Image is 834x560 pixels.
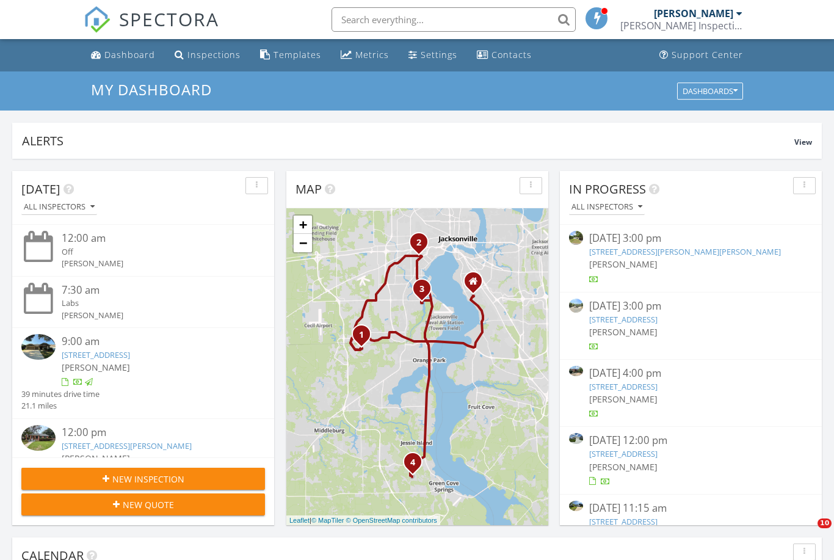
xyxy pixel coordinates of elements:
a: [STREET_ADDRESS] [589,381,658,392]
a: Dashboard [86,44,160,67]
div: Alerts [22,133,794,149]
a: Inspections [170,44,245,67]
div: 7:30 am [62,283,244,298]
a: [DATE] 4:00 pm [STREET_ADDRESS] [PERSON_NAME] [569,366,813,420]
button: All Inspectors [569,199,645,216]
span: [PERSON_NAME] [589,326,658,338]
span: View [794,137,812,147]
a: [DATE] 3:00 pm [STREET_ADDRESS][PERSON_NAME][PERSON_NAME] [PERSON_NAME] [569,231,813,285]
input: Search everything... [332,7,576,32]
span: 10 [818,518,832,528]
i: 1 [359,331,364,340]
a: [DATE] 3:00 pm [STREET_ADDRESS] [PERSON_NAME] [569,299,813,353]
a: [STREET_ADDRESS] [589,448,658,459]
span: Map [296,181,322,197]
a: Contacts [472,44,537,67]
a: Leaflet [289,517,310,524]
div: Metrics [355,49,389,60]
a: SPECTORA [84,16,219,42]
div: 21.1 miles [21,400,100,412]
span: [PERSON_NAME] [62,453,130,464]
img: 9331302%2Fcover_photos%2FEIPu9xYHLBd1Bdv8zpt3%2Fsmall.jpg [21,334,56,360]
div: Dashboard [104,49,155,60]
div: 3203 Canyon Falls Dr, Green Cove Springs, FL 32043 [413,462,420,469]
span: [PERSON_NAME] [62,362,130,373]
div: 5059 Havenwood Oaks Terrace, Jacksonville, FL 32244 [422,288,429,296]
img: 9329857%2Fcover_photos%2FuG7OoRSdvihVj7bwud7T%2Fsmall.jpg [569,433,583,443]
a: [STREET_ADDRESS][PERSON_NAME] [62,440,192,451]
img: 9368150%2Fcover_photos%2FkC377YJ7kIGbZkrEKTHd%2Fsmall.jpg [21,425,56,451]
a: Zoom in [294,216,312,234]
div: 12:00 pm [62,425,244,440]
span: [PERSON_NAME] [589,393,658,405]
span: My Dashboard [91,79,212,100]
a: © OpenStreetMap contributors [346,517,437,524]
a: Settings [404,44,462,67]
span: New Inspection [112,473,184,485]
a: 9:00 am [STREET_ADDRESS] [PERSON_NAME] 39 minutes drive time 21.1 miles [21,334,265,412]
a: [STREET_ADDRESS] [589,516,658,527]
span: [DATE] [21,181,60,197]
div: 3171 Stonebrier Ridge Dr, Orange Park, FL 32065 [361,334,369,341]
img: 9330026%2Fcover_photos%2FGzVRG0TTY2SPbLqA0jQT%2Fsmall.jpg [569,501,583,511]
div: [PERSON_NAME] [62,258,244,269]
img: 9302106%2Fcover_photos%2FdQaTLN8LBIKGNsF7T4dF%2Fsmall.jpg [569,366,583,376]
button: New Quote [21,493,265,515]
i: 3 [419,285,424,294]
div: 3712 Trask St, Jacksonville, FL 32205 [419,242,426,249]
div: All Inspectors [24,203,95,211]
i: 2 [416,239,421,247]
div: Kelly Inspections LLC [620,20,742,32]
a: [STREET_ADDRESS][PERSON_NAME][PERSON_NAME] [589,246,781,257]
div: 9:00 am [62,334,244,349]
div: Inspections [187,49,241,60]
div: 2467 Castellon Drive, Jacksonville FL 32217 [473,281,480,288]
div: [DATE] 3:00 pm [589,231,792,246]
div: Off [62,246,244,258]
span: In Progress [569,181,646,197]
a: 12:00 pm [STREET_ADDRESS][PERSON_NAME] [PERSON_NAME] 31 minutes drive time 13.6 miles [21,425,265,503]
div: 12:00 am [62,231,244,246]
a: [STREET_ADDRESS] [62,349,130,360]
div: [PERSON_NAME] [654,7,733,20]
img: streetview [569,231,583,245]
span: [PERSON_NAME] [589,461,658,473]
a: Zoom out [294,234,312,252]
button: Dashboards [677,82,743,100]
div: [DATE] 11:15 am [589,501,792,516]
div: Templates [274,49,321,60]
a: Templates [255,44,326,67]
div: 39 minutes drive time [21,388,100,400]
img: streetview [569,299,583,313]
button: New Inspection [21,468,265,490]
a: Support Center [655,44,748,67]
a: © MapTiler [311,517,344,524]
div: Contacts [491,49,532,60]
iframe: Intercom live chat [792,518,822,548]
a: [DATE] 12:00 pm [STREET_ADDRESS] [PERSON_NAME] [569,433,813,487]
img: The Best Home Inspection Software - Spectora [84,6,111,33]
div: Labs [62,297,244,309]
div: [DATE] 12:00 pm [589,433,792,448]
div: [DATE] 4:00 pm [589,366,792,381]
a: [STREET_ADDRESS] [589,314,658,325]
div: Support Center [672,49,743,60]
span: SPECTORA [119,6,219,32]
i: 4 [410,459,415,467]
div: [PERSON_NAME] [62,310,244,321]
div: | [286,515,440,526]
div: [DATE] 3:00 pm [589,299,792,314]
a: Metrics [336,44,394,67]
div: All Inspectors [571,203,642,211]
button: All Inspectors [21,199,97,216]
span: [PERSON_NAME] [589,258,658,270]
span: New Quote [123,498,174,511]
a: [DATE] 11:15 am [STREET_ADDRESS] [PERSON_NAME] [569,501,813,555]
div: Settings [421,49,457,60]
div: Dashboards [683,87,738,95]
